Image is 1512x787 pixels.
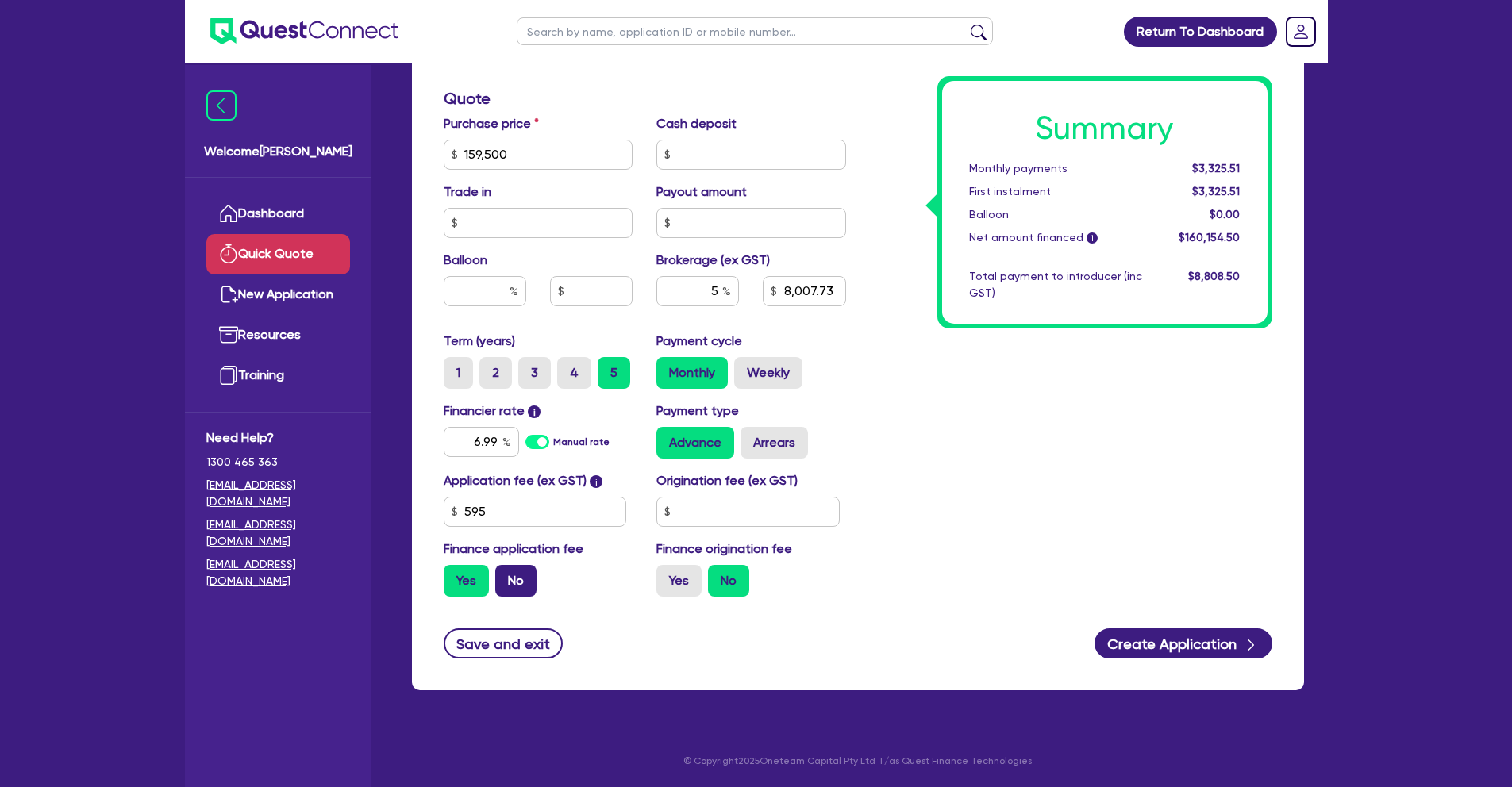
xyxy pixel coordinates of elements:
[969,109,1241,148] h1: Summary
[1192,185,1240,198] span: $3,325.51
[206,428,350,447] span: Need Help?
[219,366,238,385] img: training
[557,357,591,389] label: 4
[444,357,473,389] label: 1
[444,565,489,597] label: Yes
[206,90,237,121] img: icon-menu-close
[518,357,551,389] label: 3
[656,539,792,559] label: Finance origination fee
[741,427,808,459] label: Arrears
[590,475,602,488] span: i
[495,565,537,597] label: No
[1124,17,1277,47] a: Return To Dashboard
[204,142,352,161] span: Welcome [PERSON_NAME]
[1179,231,1240,244] span: $160,154.50
[1095,628,1272,658] button: Create Application
[656,332,742,351] label: Payment cycle
[1087,233,1098,244] span: i
[734,357,802,389] label: Weekly
[444,182,491,202] label: Trade in
[708,565,749,597] label: No
[957,206,1154,223] div: Balloon
[210,18,398,44] img: quest-connect-logo-blue
[1188,270,1240,282] span: $8,808.50
[206,477,350,510] a: [EMAIL_ADDRESS][DOMAIN_NAME]
[528,405,541,418] span: i
[656,357,728,389] label: Monthly
[598,357,630,389] label: 5
[444,89,846,108] h3: Quote
[219,325,238,344] img: resources
[444,471,587,490] label: Application fee (ex GST)
[656,401,739,420] label: Payment type
[553,435,610,449] label: Manual rate
[1210,208,1240,221] span: $0.00
[219,285,238,304] img: new-application
[219,244,238,263] img: quick-quote
[206,516,350,550] a: [EMAIL_ADDRESS][DOMAIN_NAME]
[656,114,737,133] label: Cash deposit
[656,565,702,597] label: Yes
[479,357,512,389] label: 2
[444,251,487,270] label: Balloon
[444,114,539,133] label: Purchase price
[444,628,564,658] button: Save and exit
[957,268,1154,301] div: Total payment to introducer (inc GST)
[656,251,770,270] label: Brokerage (ex GST)
[957,229,1154,246] div: Net amount financed
[957,160,1154,177] div: Monthly payments
[517,17,993,45] input: Search by name, application ID or mobile number...
[957,183,1154,200] div: First instalment
[1280,11,1322,52] a: Dropdown toggle
[444,332,515,351] label: Term (years)
[206,315,350,355] a: Resources
[206,556,350,589] a: [EMAIL_ADDRESS][DOMAIN_NAME]
[444,401,541,420] label: Financier rate
[206,274,350,315] a: New Application
[401,754,1315,768] p: © Copyright 2025 Oneteam Capital Pty Ltd T/as Quest Finance Technologies
[206,355,350,396] a: Training
[656,182,747,202] label: Payout amount
[656,471,798,490] label: Origination fee (ex GST)
[1192,162,1240,175] span: $3,325.51
[206,194,350,234] a: Dashboard
[656,427,734,459] label: Advance
[206,454,350,470] span: 1300 465 363
[444,539,583,559] label: Finance application fee
[206,234,350,274] a: Quick Quote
